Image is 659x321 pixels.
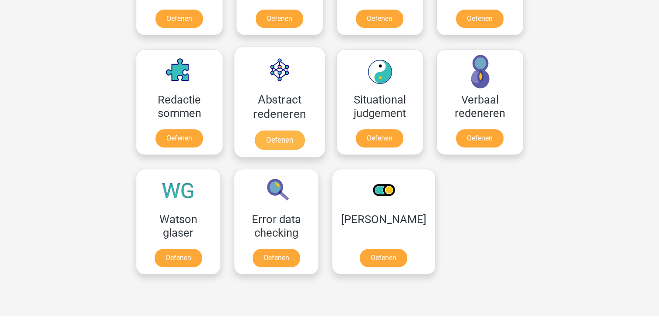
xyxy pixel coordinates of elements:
a: Oefenen [356,129,403,147]
a: Oefenen [360,249,407,267]
a: Oefenen [356,10,403,28]
a: Oefenen [155,129,203,147]
a: Oefenen [456,129,504,147]
a: Oefenen [253,249,300,267]
a: Oefenen [155,10,203,28]
a: Oefenen [254,130,304,150]
a: Oefenen [256,10,303,28]
a: Oefenen [155,249,202,267]
a: Oefenen [456,10,504,28]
